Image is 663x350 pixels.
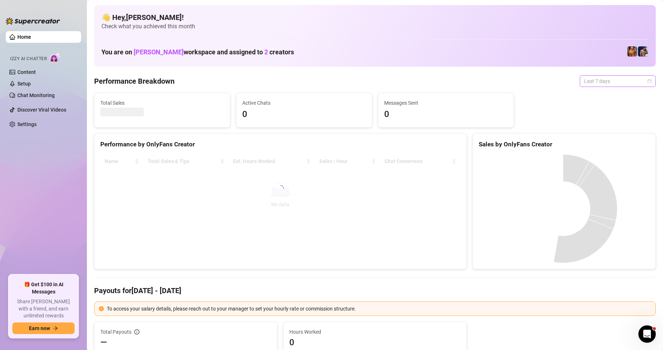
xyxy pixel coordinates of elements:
[17,92,55,98] a: Chat Monitoring
[647,79,652,83] span: calendar
[134,48,184,56] span: [PERSON_NAME]
[17,107,66,113] a: Discover Viral Videos
[100,337,107,348] span: —
[242,99,366,107] span: Active Chats
[100,139,461,149] div: Performance by OnlyFans Creator
[584,76,651,87] span: Last 7 days
[100,328,131,336] span: Total Payouts
[17,69,36,75] a: Content
[50,53,61,63] img: AI Chatter
[12,298,75,320] span: Share [PERSON_NAME] with a friend, and earn unlimited rewards
[384,99,508,107] span: Messages Sent
[638,325,656,343] iframe: Intercom live chat
[638,46,648,57] img: Axel
[276,185,284,193] span: loading
[94,286,656,296] h4: Payouts for [DATE] - [DATE]
[289,337,460,348] span: 0
[12,322,75,334] button: Earn nowarrow-right
[53,326,58,331] span: arrow-right
[17,81,31,87] a: Setup
[17,121,37,127] a: Settings
[100,99,224,107] span: Total Sales
[6,17,60,25] img: logo-BBDzfeDw.svg
[101,48,294,56] h1: You are on workspace and assigned to creators
[101,22,649,30] span: Check what you achieved this month
[10,55,47,62] span: Izzy AI Chatter
[134,329,139,334] span: info-circle
[29,325,50,331] span: Earn now
[242,108,366,121] span: 0
[107,305,651,313] div: To access your salary details, please reach out to your manager to set your hourly rate or commis...
[479,139,650,149] div: Sales by OnlyFans Creator
[264,48,268,56] span: 2
[17,34,31,40] a: Home
[627,46,637,57] img: JG
[101,12,649,22] h4: 👋 Hey, [PERSON_NAME] !
[289,328,460,336] span: Hours Worked
[12,281,75,295] span: 🎁 Get $100 in AI Messages
[94,76,175,86] h4: Performance Breakdown
[99,306,104,311] span: exclamation-circle
[384,108,508,121] span: 0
